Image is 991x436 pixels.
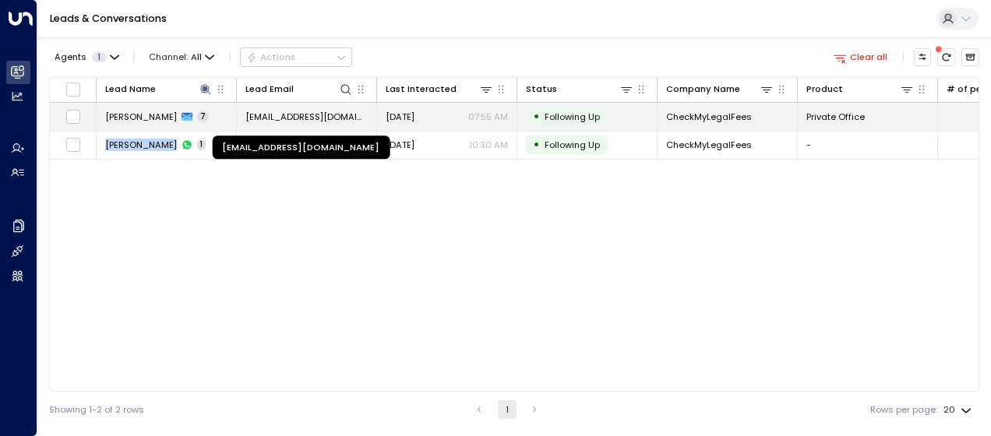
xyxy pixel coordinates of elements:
[545,139,600,151] span: Following Up
[469,139,508,151] p: 10:30 AM
[92,52,107,62] span: 1
[914,48,932,66] button: Customize
[798,132,938,159] td: -
[386,139,414,151] span: Jul 22, 2025
[961,48,979,66] button: Archived Leads
[49,48,123,65] button: Agents1
[468,111,508,123] p: 07:55 AM
[105,139,177,151] span: Mark Carlisle
[50,12,167,25] a: Leads & Conversations
[386,82,493,97] div: Last Interacted
[144,48,220,65] span: Channel:
[806,82,843,97] div: Product
[545,111,600,123] span: Following Up
[943,400,975,420] div: 20
[65,109,81,125] span: Toggle select row
[870,403,937,417] label: Rows per page:
[666,139,752,151] span: CheckMyLegalFees
[469,400,545,419] nav: pagination navigation
[526,82,557,97] div: Status
[828,48,893,65] button: Clear all
[191,52,202,62] span: All
[666,82,774,97] div: Company Name
[144,48,220,65] button: Channel:All
[806,111,865,123] span: Private Office
[498,400,517,419] button: page 1
[240,47,352,66] div: Button group with a nested menu
[533,134,540,155] div: •
[105,82,213,97] div: Lead Name
[386,111,414,123] span: Aug 08, 2025
[806,82,914,97] div: Product
[666,82,740,97] div: Company Name
[245,82,353,97] div: Lead Email
[386,82,457,97] div: Last Interacted
[526,82,633,97] div: Status
[245,111,368,123] span: mark.carlisle@checkmylegalfees.com
[105,111,177,123] span: Mark Carlisle
[197,111,209,122] span: 7
[197,139,206,150] span: 1
[240,47,352,66] button: Actions
[65,82,81,97] span: Toggle select all
[213,136,390,160] div: [EMAIL_ADDRESS][DOMAIN_NAME]
[245,82,294,97] div: Lead Email
[105,82,156,97] div: Lead Name
[65,137,81,153] span: Toggle select row
[246,51,295,62] div: Actions
[533,106,540,127] div: •
[666,111,752,123] span: CheckMyLegalFees
[49,403,144,417] div: Showing 1-2 of 2 rows
[55,53,86,62] span: Agents
[937,48,955,66] span: There are new threads available. Refresh the grid to view the latest updates.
